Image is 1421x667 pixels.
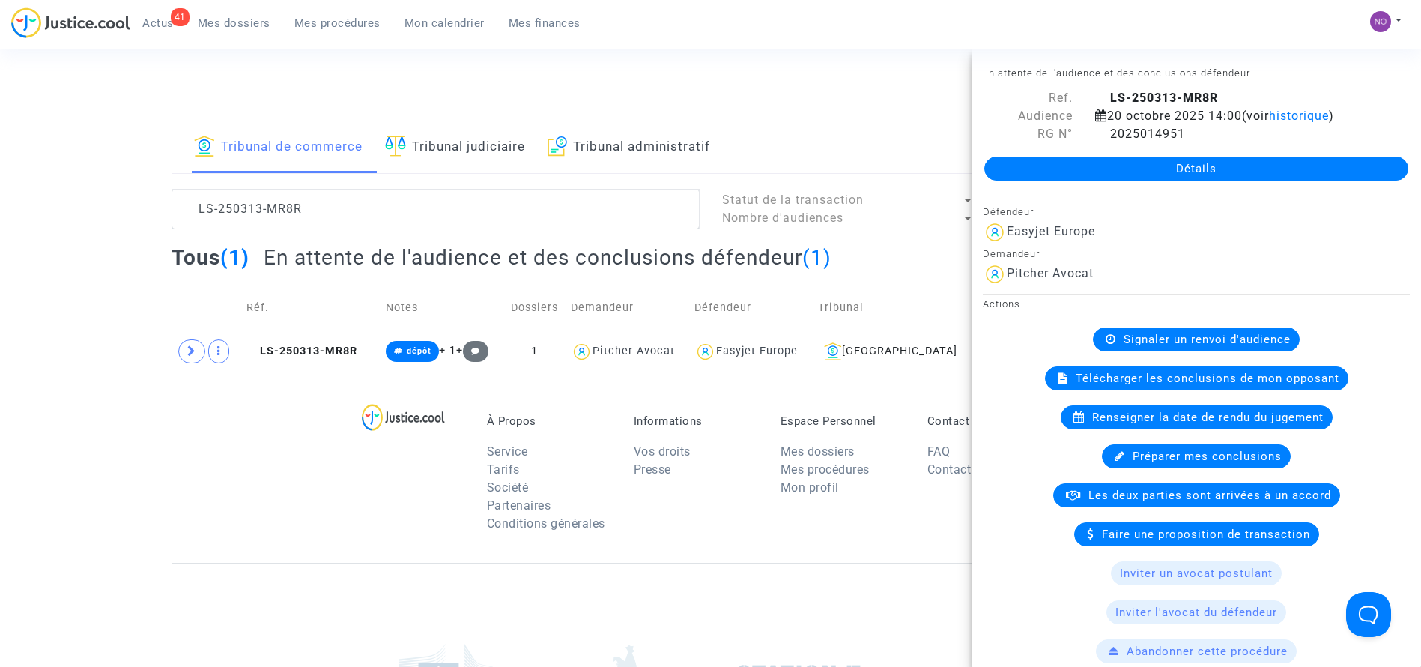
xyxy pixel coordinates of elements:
[972,107,1084,125] div: Audience
[130,12,186,34] a: 41Actus
[1370,11,1391,32] img: 93256f7768bd5c9a9b1ba048d2162a97
[1095,127,1185,141] span: 2025014951
[194,136,215,157] img: icon-banque.svg
[781,480,839,495] a: Mon profil
[1242,109,1334,123] span: (voir )
[983,220,1007,244] img: icon-user.svg
[983,67,1250,79] small: En attente de l'audience et des conclusions défendeur
[571,341,593,363] img: icon-user.svg
[1088,489,1331,502] span: Les deux parties sont arrivées à un accord
[1110,91,1218,105] b: LS-250313-MR8R
[405,16,485,30] span: Mon calendrier
[503,281,566,334] td: Dossiers
[407,346,431,356] span: dépôt
[972,125,1084,143] div: RG N°
[548,136,568,157] img: icon-archive.svg
[220,245,249,270] span: (1)
[1092,411,1324,424] span: Renseigner la date de rendu du jugement
[385,122,525,173] a: Tribunal judiciaire
[689,281,812,334] td: Défendeur
[1269,109,1329,123] span: historique
[1007,224,1095,238] div: Easyjet Europe
[294,16,381,30] span: Mes procédures
[487,414,611,428] p: À Propos
[282,12,393,34] a: Mes procédures
[781,414,905,428] p: Espace Personnel
[503,334,566,369] td: 1
[264,244,831,271] h2: En attente de l'audience et des conclusions défendeur
[1007,266,1094,280] div: Pitcher Avocat
[716,345,798,357] div: Easyjet Europe
[11,7,130,38] img: jc-logo.svg
[362,404,445,431] img: logo-lg.svg
[927,444,951,459] a: FAQ
[1115,606,1277,619] span: Inviter l'avocat du défendeur
[1076,372,1339,385] span: Télécharger les conclusions de mon opposant
[593,345,675,357] div: Pitcher Avocat
[385,136,406,157] img: icon-faciliter-sm.svg
[813,281,975,334] td: Tribunal
[1124,333,1291,346] span: Signaler un renvoi d'audience
[487,480,529,495] a: Société
[393,12,497,34] a: Mon calendrier
[802,245,831,270] span: (1)
[634,462,671,477] a: Presse
[824,342,842,360] img: icon-banque.svg
[1102,528,1310,541] span: Faire une proposition de transaction
[172,244,249,271] h2: Tous
[818,342,970,360] div: [GEOGRAPHIC_DATA]
[171,8,190,26] div: 41
[487,498,551,513] a: Partenaires
[194,122,363,173] a: Tribunal de commerce
[634,444,691,459] a: Vos droits
[781,444,855,459] a: Mes dossiers
[246,345,357,357] span: LS-250313-MR8R
[983,206,1034,217] small: Défendeur
[983,298,1020,310] small: Actions
[694,341,716,363] img: icon-user.svg
[1120,567,1273,580] span: Inviter un avocat postulant
[634,414,758,428] p: Informations
[781,462,870,477] a: Mes procédures
[487,462,520,477] a: Tarifs
[186,12,282,34] a: Mes dossiers
[722,211,843,225] span: Nombre d'audiences
[487,444,528,459] a: Service
[548,122,711,173] a: Tribunal administratif
[142,16,174,30] span: Actus
[1346,592,1391,637] iframe: Help Scout Beacon - Open
[984,157,1408,181] a: Détails
[509,16,581,30] span: Mes finances
[456,344,488,357] span: +
[497,12,593,34] a: Mes finances
[927,462,972,477] a: Contact
[439,344,456,357] span: + 1
[1127,645,1288,658] span: Abandonner cette procédure
[241,281,381,334] td: Réf.
[381,281,503,334] td: Notes
[198,16,270,30] span: Mes dossiers
[487,516,605,531] a: Conditions générales
[983,262,1007,286] img: icon-user.svg
[927,414,1052,428] p: Contact
[983,248,1040,259] small: Demandeur
[566,281,689,334] td: Demandeur
[972,89,1084,107] div: Ref.
[1084,107,1384,125] div: 20 octobre 2025 14:00
[722,193,864,207] span: Statut de la transaction
[1133,450,1282,463] span: Préparer mes conclusions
